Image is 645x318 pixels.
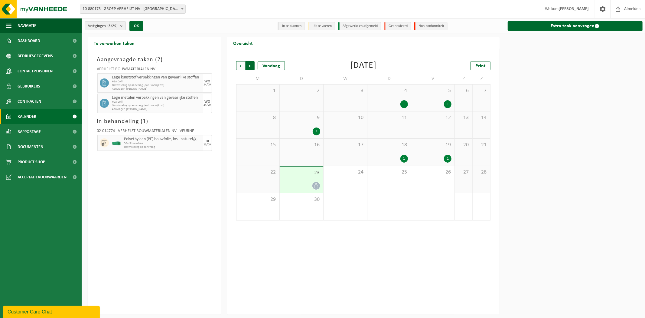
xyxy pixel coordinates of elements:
[18,79,40,94] span: Gebruikers
[370,114,408,121] span: 11
[414,88,452,94] span: 5
[327,169,364,176] span: 24
[308,22,335,30] li: Uit te voeren
[112,80,201,84] span: KGA Colli
[124,137,201,142] span: Polyethyleen (PE) bouwfolie, los - naturel/gekleurd
[18,154,45,170] span: Product Shop
[283,196,320,203] span: 30
[143,118,146,124] span: 1
[157,57,161,63] span: 2
[508,21,643,31] a: Extra taak aanvragen
[239,169,277,176] span: 22
[18,170,67,185] span: Acceptatievoorwaarden
[283,88,320,94] span: 2
[112,104,201,108] span: Omwisseling op aanvraag (excl. voorrijkost)
[85,21,126,30] button: Vestigingen(3/29)
[239,114,277,121] span: 8
[112,108,201,111] span: Aanvrager: [PERSON_NAME]
[112,95,201,100] span: Lege metalen verpakkingen van gevaarlijke stoffen
[18,124,41,139] span: Rapportage
[80,5,185,13] span: 10-880173 - GROEP VERHELST NV - OOSTENDE
[112,75,201,80] span: Lege kunststof verpakkingen van gevaarlijke stoffen
[204,83,211,86] div: 24/09
[97,129,212,135] div: 02-014774 - VERHELST BOUWMATERIALEN NV - VEURNE
[80,5,186,14] span: 10-880173 - GROEP VERHELST NV - OOSTENDE
[473,73,490,84] td: Z
[444,155,451,163] div: 1
[236,61,245,70] span: Vorige
[370,169,408,176] span: 25
[239,196,277,203] span: 29
[204,100,210,104] div: WO
[206,140,209,143] div: DI
[283,142,320,148] span: 16
[112,141,121,145] img: HK-XC-30-GN-00
[18,48,53,64] span: Bedrijfsgegevens
[88,37,141,49] h2: Te verwerken taken
[414,169,452,176] span: 26
[458,169,469,176] span: 27
[400,155,408,163] div: 1
[18,139,43,154] span: Documenten
[18,33,40,48] span: Dashboard
[88,22,118,31] span: Vestigingen
[227,37,259,49] h2: Overzicht
[204,80,210,83] div: WO
[283,170,320,176] span: 23
[3,305,101,318] iframe: chat widget
[338,22,381,30] li: Afgewerkt en afgemeld
[414,142,452,148] span: 19
[97,67,212,73] div: VERHELST BOUWMATERIALEN NV
[18,94,41,109] span: Contracten
[370,88,408,94] span: 4
[204,104,211,107] div: 24/09
[112,100,201,104] span: KGA Colli
[324,73,367,84] td: W
[107,24,118,28] count: (3/29)
[280,73,324,84] td: D
[327,142,364,148] span: 17
[18,64,53,79] span: Contactpersonen
[458,88,469,94] span: 6
[278,22,305,30] li: In te plannen
[475,64,486,68] span: Print
[313,128,320,135] div: 1
[124,145,201,149] span: Omwisseling op aanvraag
[476,114,487,121] span: 14
[411,73,455,84] td: V
[458,114,469,121] span: 13
[327,114,364,121] span: 10
[476,142,487,148] span: 21
[239,88,277,94] span: 1
[471,61,490,70] a: Print
[236,73,280,84] td: M
[112,87,201,91] span: Aanvrager: [PERSON_NAME]
[370,142,408,148] span: 18
[258,61,285,70] div: Vandaag
[350,61,376,70] div: [DATE]
[476,169,487,176] span: 28
[455,73,473,84] td: Z
[367,73,411,84] td: D
[97,55,212,64] h3: Aangevraagde taken ( )
[414,114,452,121] span: 12
[129,21,143,31] button: OK
[246,61,255,70] span: Volgende
[18,109,36,124] span: Kalender
[327,88,364,94] span: 3
[476,88,487,94] span: 7
[112,84,201,87] span: Omwisseling op aanvraag (excl. voorrijkost)
[444,100,451,108] div: 1
[239,142,277,148] span: 15
[283,114,320,121] span: 9
[414,22,448,30] li: Non-conformiteit
[559,7,589,11] strong: [PERSON_NAME]
[204,143,211,146] div: 23/09
[97,117,212,126] h3: In behandeling ( )
[124,142,201,145] span: 30m3 bouwfolie
[458,142,469,148] span: 20
[400,100,408,108] div: 1
[18,18,36,33] span: Navigatie
[384,22,411,30] li: Geannuleerd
